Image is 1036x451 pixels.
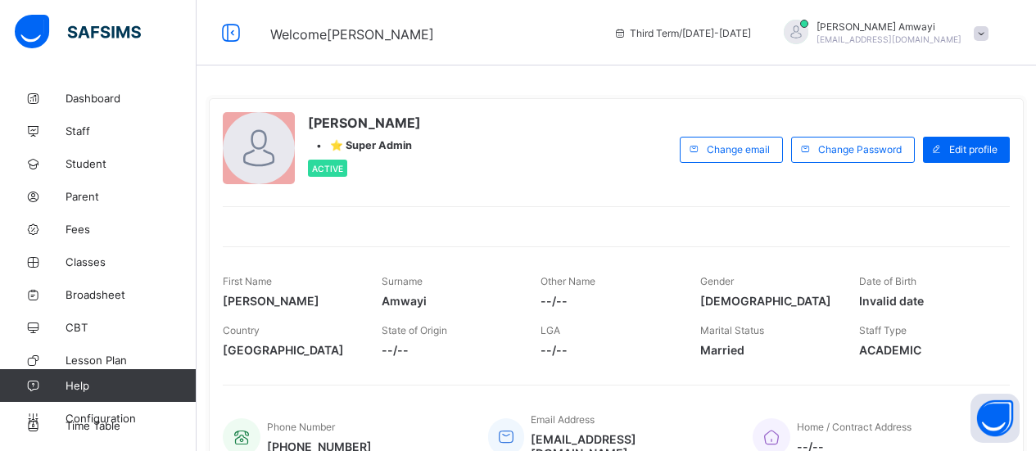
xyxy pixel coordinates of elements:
[223,275,272,287] span: First Name
[541,343,675,357] span: --/--
[270,26,434,43] span: Welcome [PERSON_NAME]
[66,288,197,301] span: Broadsheet
[382,343,516,357] span: --/--
[66,379,196,392] span: Help
[700,275,734,287] span: Gender
[66,412,196,425] span: Configuration
[970,394,1020,443] button: Open asap
[15,15,141,49] img: safsims
[66,321,197,334] span: CBT
[767,20,997,47] div: RobertAmwayi
[223,324,260,336] span: Country
[859,324,907,336] span: Staff Type
[541,324,560,336] span: LGA
[223,343,357,357] span: [GEOGRAPHIC_DATA]
[818,143,902,156] span: Change Password
[382,324,447,336] span: State of Origin
[949,143,998,156] span: Edit profile
[66,223,197,236] span: Fees
[700,324,764,336] span: Marital Status
[308,115,421,131] span: [PERSON_NAME]
[66,157,197,170] span: Student
[859,294,993,308] span: Invalid date
[700,343,835,357] span: Married
[859,275,916,287] span: Date of Birth
[707,143,770,156] span: Change email
[267,421,335,433] span: Phone Number
[223,294,357,308] span: [PERSON_NAME]
[66,124,197,138] span: Staff
[66,255,197,268] span: Classes
[817,20,961,33] span: [PERSON_NAME] Amwayi
[312,164,343,174] span: Active
[700,294,835,308] span: [DEMOGRAPHIC_DATA]
[817,34,961,44] span: [EMAIL_ADDRESS][DOMAIN_NAME]
[613,27,751,39] span: session/term information
[308,139,421,151] div: •
[541,275,595,287] span: Other Name
[66,190,197,203] span: Parent
[531,413,595,426] span: Email Address
[66,92,197,105] span: Dashboard
[541,294,675,308] span: --/--
[330,139,412,151] span: ⭐ Super Admin
[66,354,197,367] span: Lesson Plan
[382,275,423,287] span: Surname
[859,343,993,357] span: ACADEMIC
[797,421,912,433] span: Home / Contract Address
[382,294,516,308] span: Amwayi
